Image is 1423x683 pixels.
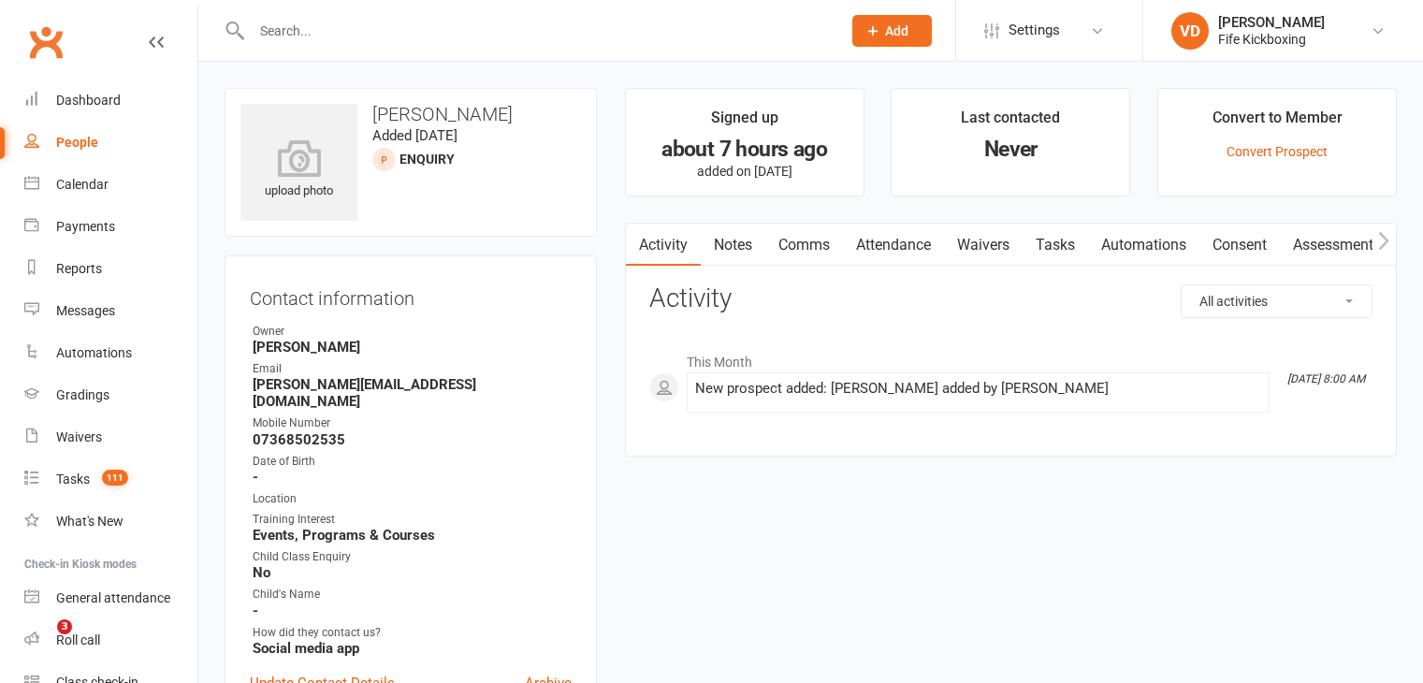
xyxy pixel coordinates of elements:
[56,590,170,605] div: General attendance
[1088,224,1199,267] a: Automations
[56,177,109,192] div: Calendar
[944,224,1023,267] a: Waivers
[246,18,828,44] input: Search...
[843,224,944,267] a: Attendance
[253,527,572,544] strong: Events, Programs & Courses
[24,577,197,619] a: General attendance kiosk mode
[765,224,843,267] a: Comms
[253,469,572,486] strong: -
[253,640,572,657] strong: Social media app
[24,290,197,332] a: Messages
[56,261,102,276] div: Reports
[643,139,847,159] div: about 7 hours ago
[1287,372,1365,385] i: [DATE] 8:00 AM
[24,164,197,206] a: Calendar
[1218,14,1325,31] div: [PERSON_NAME]
[1199,224,1280,267] a: Consent
[250,281,572,309] h3: Contact information
[253,586,572,603] div: Child's Name
[240,104,581,124] h3: [PERSON_NAME]
[961,106,1060,139] div: Last contacted
[852,15,932,47] button: Add
[24,374,197,416] a: Gradings
[253,376,572,410] strong: [PERSON_NAME][EMAIL_ADDRESS][DOMAIN_NAME]
[372,127,457,144] time: Added [DATE]
[19,619,64,664] iframe: Intercom live chat
[24,332,197,374] a: Automations
[908,139,1112,159] div: Never
[253,603,572,619] strong: -
[1023,224,1088,267] a: Tasks
[1227,144,1328,159] a: Convert Prospect
[56,429,102,444] div: Waivers
[253,339,572,356] strong: [PERSON_NAME]
[253,453,572,471] div: Date of Birth
[24,619,197,661] a: Roll call
[1009,9,1060,51] span: Settings
[253,548,572,566] div: Child Class Enquiry
[240,139,357,201] div: upload photo
[643,164,847,179] p: added on [DATE]
[24,248,197,290] a: Reports
[24,416,197,458] a: Waivers
[626,224,701,267] a: Activity
[253,323,572,341] div: Owner
[24,501,197,543] a: What's New
[24,458,197,501] a: Tasks 111
[57,619,72,634] span: 3
[649,284,1372,313] h3: Activity
[1212,106,1343,139] div: Convert to Member
[56,303,115,318] div: Messages
[885,23,908,38] span: Add
[56,135,98,150] div: People
[56,514,123,529] div: What's New
[701,224,765,267] a: Notes
[253,431,572,448] strong: 07368502535
[22,19,69,65] a: Clubworx
[1171,12,1209,50] div: VD
[695,381,1261,397] div: New prospect added: [PERSON_NAME] added by [PERSON_NAME]
[711,106,778,139] div: Signed up
[253,564,572,581] strong: No
[24,122,197,164] a: People
[56,387,109,402] div: Gradings
[24,80,197,122] a: Dashboard
[649,342,1372,372] li: This Month
[253,511,572,529] div: Training Interest
[253,414,572,432] div: Mobile Number
[253,360,572,378] div: Email
[399,152,455,167] span: Enquiry
[102,470,128,486] span: 111
[1280,224,1394,267] a: Assessments
[56,632,100,647] div: Roll call
[56,93,121,108] div: Dashboard
[1218,31,1325,48] div: Fife Kickboxing
[253,490,572,508] div: Location
[56,219,115,234] div: Payments
[56,345,132,360] div: Automations
[24,206,197,248] a: Payments
[56,472,90,487] div: Tasks
[253,624,572,642] div: How did they contact us?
